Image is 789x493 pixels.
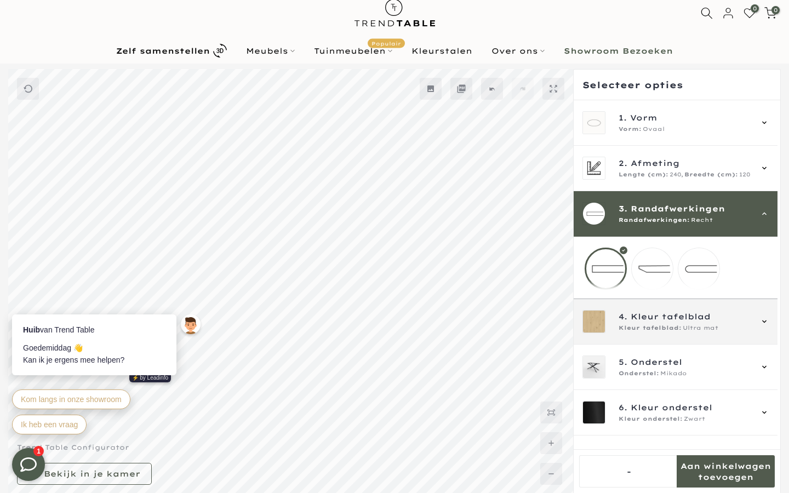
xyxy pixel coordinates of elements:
[764,7,776,19] a: 0
[564,47,673,55] b: Showroom Bezoeken
[554,44,683,58] a: Showroom Bezoeken
[771,6,780,14] span: 0
[744,7,756,19] a: 0
[116,47,210,55] b: Zelf samenstellen
[751,4,759,13] span: 0
[1,261,215,448] iframe: bot-iframe
[402,44,482,58] a: Kleurstalen
[237,44,305,58] a: Meubels
[1,437,56,492] iframe: toggle-frame
[482,44,554,58] a: Over ons
[368,38,405,48] span: Populair
[107,41,237,60] a: Zelf samenstellen
[305,44,402,58] a: TuinmeubelenPopulair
